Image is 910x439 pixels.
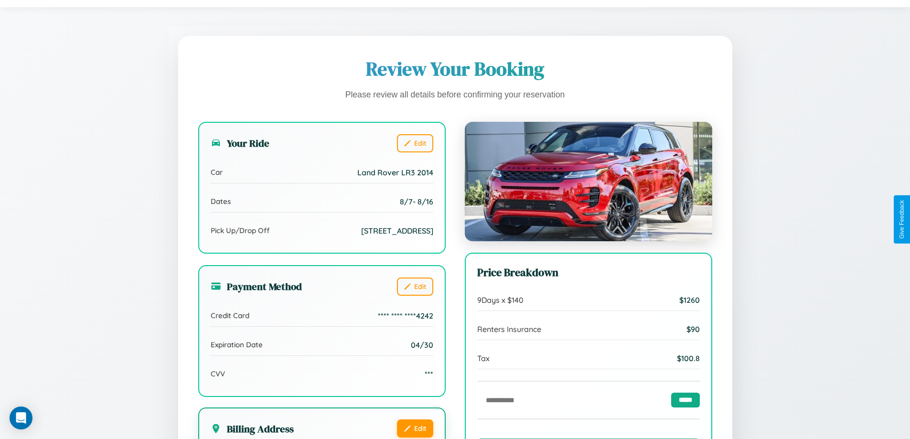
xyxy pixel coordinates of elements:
[10,407,32,429] div: Open Intercom Messenger
[198,87,712,103] p: Please review all details before confirming your reservation
[211,279,302,293] h3: Payment Method
[477,295,524,305] span: 9 Days x $ 140
[397,278,433,296] button: Edit
[211,197,231,206] span: Dates
[899,200,905,239] div: Give Feedback
[397,134,433,152] button: Edit
[211,226,270,235] span: Pick Up/Drop Off
[679,295,700,305] span: $ 1260
[400,197,433,206] span: 8 / 7 - 8 / 16
[686,324,700,334] span: $ 90
[357,168,433,177] span: Land Rover LR3 2014
[211,340,263,349] span: Expiration Date
[211,311,249,320] span: Credit Card
[198,56,712,82] h1: Review Your Booking
[677,353,700,363] span: $ 100.8
[211,168,223,177] span: Car
[361,226,433,236] span: [STREET_ADDRESS]
[211,136,269,150] h3: Your Ride
[397,419,433,438] button: Edit
[211,369,225,378] span: CVV
[477,353,490,363] span: Tax
[477,265,700,280] h3: Price Breakdown
[411,340,433,350] span: 04/30
[465,122,712,241] img: Land Rover LR3
[477,324,541,334] span: Renters Insurance
[211,422,294,436] h3: Billing Address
